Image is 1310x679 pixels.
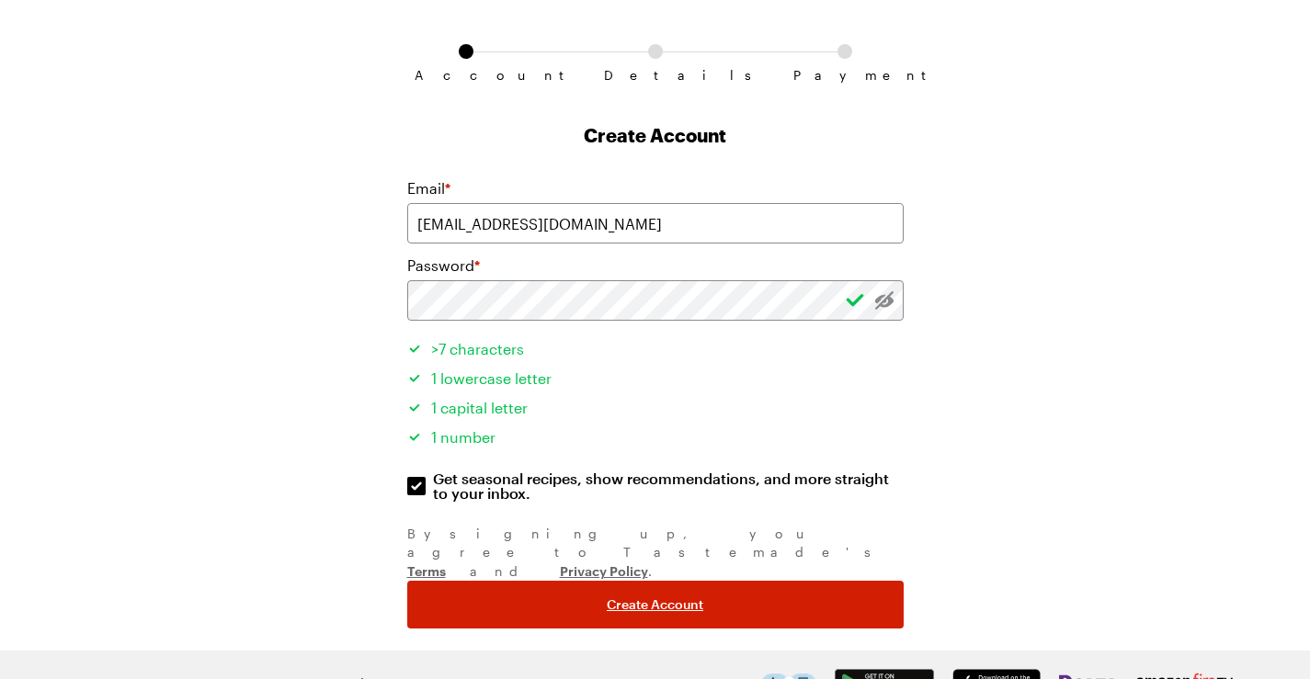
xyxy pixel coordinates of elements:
label: Password [407,255,480,277]
span: Get seasonal recipes, show recommendations, and more straight to your inbox. [433,471,906,501]
h1: Create Account [407,122,904,148]
a: Terms [407,561,446,579]
div: By signing up , you agree to Tastemade's and . [407,525,904,581]
span: 1 capital letter [431,399,528,416]
span: Create Account [607,595,703,614]
span: 1 lowercase letter [431,369,552,387]
span: >7 characters [431,340,524,357]
ol: Subscription checkout form navigation [407,44,904,68]
a: Privacy Policy [560,561,648,579]
label: Email [407,177,450,199]
input: Get seasonal recipes, show recommendations, and more straight to your inbox. [407,477,426,495]
span: Payment [793,68,896,83]
button: Create Account [407,581,904,628]
span: 1 number [431,428,496,446]
span: Details [604,68,707,83]
span: Account [415,68,518,83]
